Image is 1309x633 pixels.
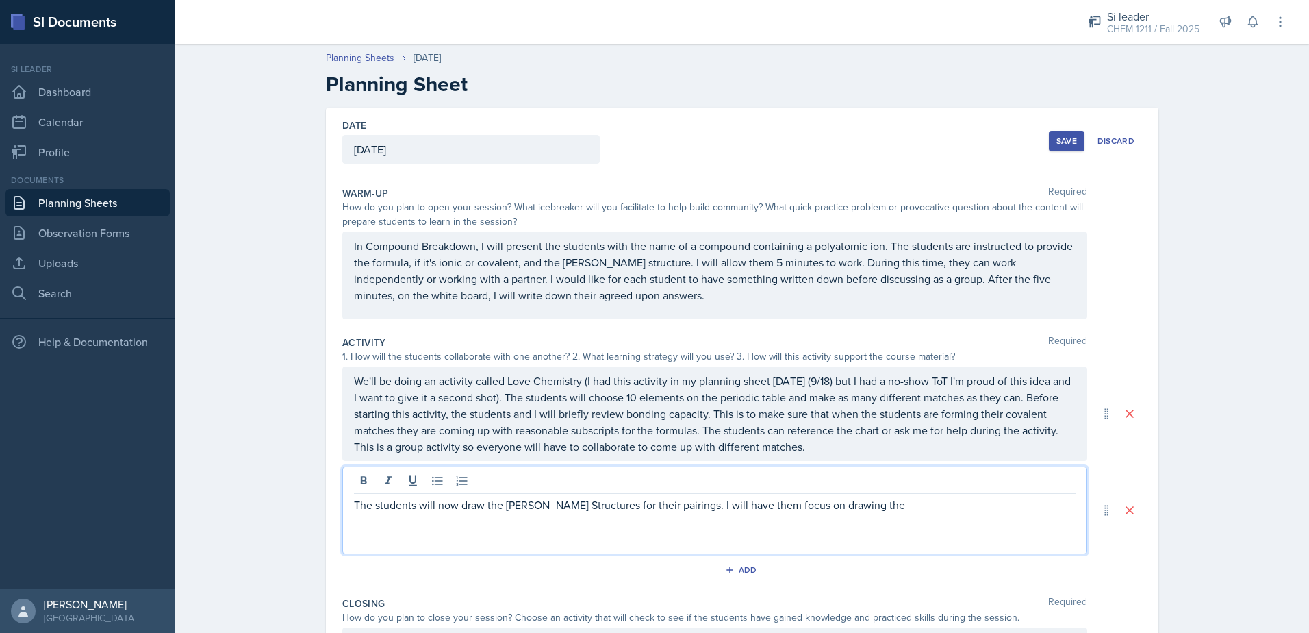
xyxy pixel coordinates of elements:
[354,238,1076,303] p: In Compound Breakdown, I will present the students with the name of a compound containing a polya...
[5,138,170,166] a: Profile
[5,78,170,105] a: Dashboard
[5,328,170,356] div: Help & Documentation
[1048,186,1087,200] span: Required
[342,610,1087,625] div: How do you plan to close your session? Choose an activity that will check to see if the students ...
[342,119,366,132] label: Date
[44,597,136,611] div: [PERSON_NAME]
[728,564,757,575] div: Add
[342,336,386,349] label: Activity
[1048,336,1087,349] span: Required
[326,72,1158,97] h2: Planning Sheet
[342,200,1087,229] div: How do you plan to open your session? What icebreaker will you facilitate to help build community...
[5,219,170,247] a: Observation Forms
[354,497,1076,513] p: The students will now draw the [PERSON_NAME] Structures for their pairings. I will have them focu...
[342,349,1087,364] div: 1. How will the students collaborate with one another? 2. What learning strategy will you use? 3....
[1097,136,1134,147] div: Discard
[44,611,136,625] div: [GEOGRAPHIC_DATA]
[5,249,170,277] a: Uploads
[5,174,170,186] div: Documents
[1048,597,1087,610] span: Required
[1090,131,1142,151] button: Discard
[5,189,170,216] a: Planning Sheets
[342,597,385,610] label: Closing
[414,51,441,65] div: [DATE]
[326,51,394,65] a: Planning Sheets
[1049,131,1084,151] button: Save
[342,186,388,200] label: Warm-Up
[5,108,170,136] a: Calendar
[1107,8,1199,25] div: Si leader
[5,63,170,75] div: Si leader
[720,560,765,580] button: Add
[5,280,170,307] a: Search
[1107,22,1199,36] div: CHEM 1211 / Fall 2025
[354,373,1076,455] p: We'll be doing an activity called Love Chemistry (I had this activity in my planning sheet [DATE]...
[1056,136,1077,147] div: Save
